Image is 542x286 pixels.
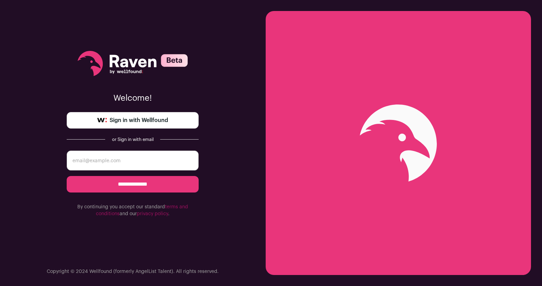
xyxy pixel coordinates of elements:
p: By continuing you accept our standard and our . [67,203,199,217]
p: Copyright © 2024 Wellfound (formerly AngelList Talent). All rights reserved. [47,268,219,275]
a: Sign in with Wellfound [67,112,199,129]
div: or Sign in with email [111,137,155,142]
input: email@example.com [67,151,199,170]
a: terms and conditions [96,205,188,216]
img: wellfound-symbol-flush-black-fb3c872781a75f747ccb3a119075da62bfe97bd399995f84a933054e44a575c4.png [97,118,107,123]
span: Sign in with Wellfound [110,116,168,124]
p: Welcome! [67,93,199,104]
a: privacy policy [137,211,168,216]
